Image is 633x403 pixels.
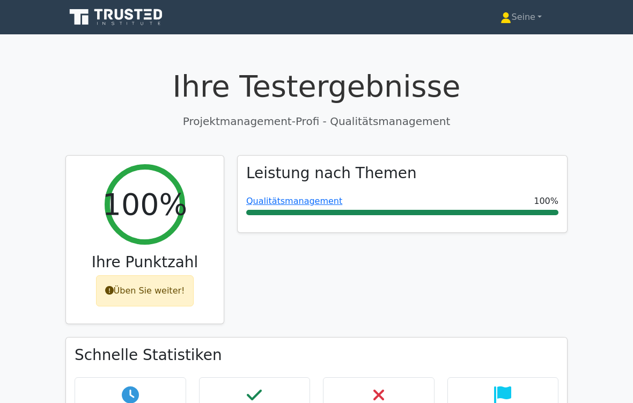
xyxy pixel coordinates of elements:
font: Üben Sie weiter! [114,285,185,296]
a: Seine [475,6,568,28]
h2: 100% [102,187,188,223]
h3: Leistung nach Themen [246,164,417,182]
font: Seine [511,12,535,22]
span: 100% [534,195,558,208]
h3: Schnelle Statistiken [75,346,558,364]
a: Qualitätsmanagement [246,196,342,206]
h1: Ihre Testergebnisse [65,69,568,105]
h3: Ihre Punktzahl [75,253,215,271]
p: Projektmanagement-Profi - Qualitätsmanagement [65,113,568,129]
